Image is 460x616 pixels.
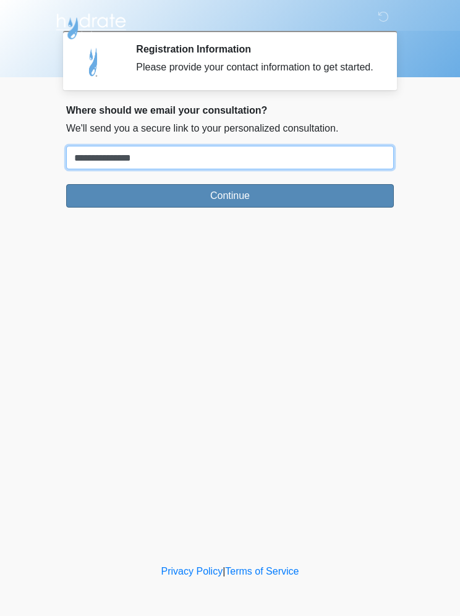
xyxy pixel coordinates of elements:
[66,104,394,116] h2: Where should we email your consultation?
[66,121,394,136] p: We'll send you a secure link to your personalized consultation.
[223,566,225,576] a: |
[66,184,394,208] button: Continue
[161,566,223,576] a: Privacy Policy
[54,9,128,40] img: Hydrate IV Bar - Flagstaff Logo
[225,566,299,576] a: Terms of Service
[136,60,375,75] div: Please provide your contact information to get started.
[75,43,113,80] img: Agent Avatar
